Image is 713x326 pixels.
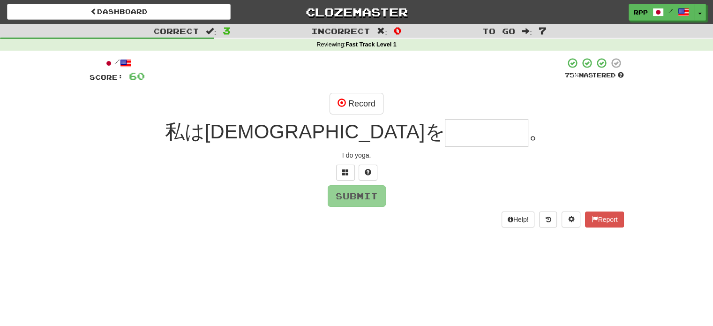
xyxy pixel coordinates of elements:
[522,27,532,35] span: :
[528,121,548,143] span: 。
[336,165,355,181] button: Switch sentence to multiple choice alt+p
[585,212,623,227] button: Report
[394,25,402,36] span: 0
[90,151,624,160] div: I do yoga.
[90,73,123,81] span: Score:
[311,26,370,36] span: Incorrect
[245,4,468,20] a: Clozemaster
[345,41,397,48] strong: Fast Track Level 1
[165,121,445,143] span: 私は[DEMOGRAPHIC_DATA]を
[223,25,231,36] span: 3
[539,25,547,36] span: 7
[668,8,673,14] span: /
[330,93,383,114] button: Record
[629,4,694,21] a: RPP /
[565,71,579,79] span: 75 %
[206,27,216,35] span: :
[7,4,231,20] a: Dashboard
[502,212,535,227] button: Help!
[565,71,624,80] div: Mastered
[153,26,199,36] span: Correct
[482,26,515,36] span: To go
[377,27,387,35] span: :
[129,70,145,82] span: 60
[328,185,386,207] button: Submit
[359,165,377,181] button: Single letter hint - you only get 1 per sentence and score half the points! alt+h
[539,212,557,227] button: Round history (alt+y)
[634,8,648,16] span: RPP
[90,57,145,69] div: /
